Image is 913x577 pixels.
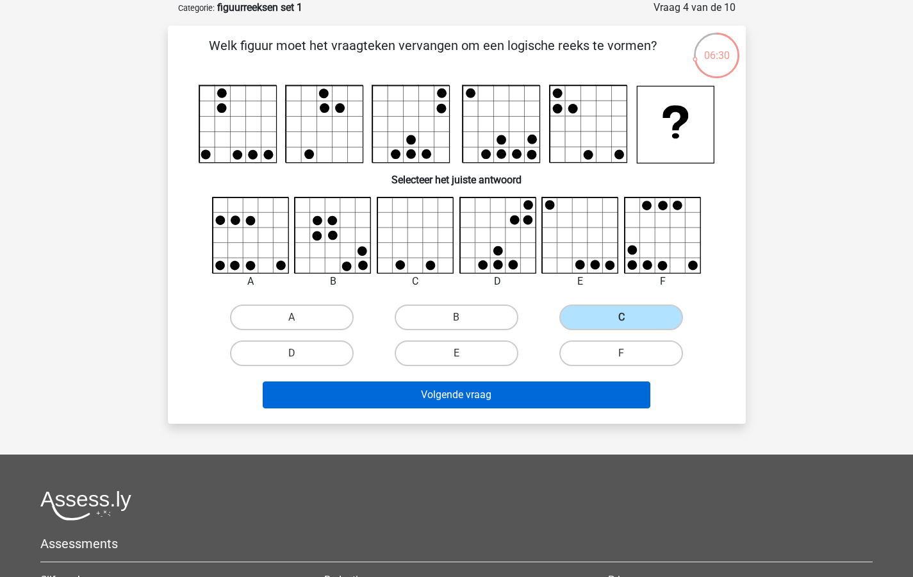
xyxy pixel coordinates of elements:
[40,490,131,521] img: Assessly logo
[284,274,381,289] div: B
[559,305,683,330] label: C
[202,274,299,289] div: A
[178,3,215,13] small: Categorie:
[230,340,354,366] label: D
[395,340,518,366] label: E
[395,305,518,330] label: B
[367,274,464,289] div: C
[693,31,741,63] div: 06:30
[217,1,302,13] strong: figuurreeksen set 1
[188,36,677,74] p: Welk figuur moet het vraagteken vervangen om een logische reeks te vormen?
[532,274,629,289] div: E
[230,305,354,330] label: A
[559,340,683,366] label: F
[263,381,650,408] button: Volgende vraag
[40,536,873,551] h5: Assessments
[450,274,547,289] div: D
[614,274,711,289] div: F
[188,163,725,186] h6: Selecteer het juiste antwoord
